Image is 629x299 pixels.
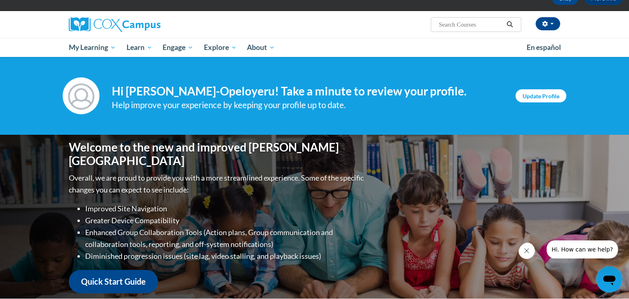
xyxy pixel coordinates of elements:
[199,38,242,57] a: Explore
[85,215,366,227] li: Greater Device Compatibility
[85,203,366,215] li: Improved Site Navigation
[69,43,116,52] span: My Learning
[247,43,275,52] span: About
[518,242,539,263] iframe: Close message
[69,270,158,293] a: Quick Start Guide
[163,43,193,52] span: Engage
[69,140,366,168] h1: Welcome to the new and improved [PERSON_NAME][GEOGRAPHIC_DATA]
[527,43,561,52] span: En español
[596,266,622,292] iframe: Button to launch messaging window
[127,43,152,52] span: Learn
[69,17,161,32] img: Cox Campus
[63,38,121,57] a: My Learning
[85,227,366,250] li: Enhanced Group Collaboration Tools (Action plans, Group communication and collaboration tools, re...
[521,39,566,56] a: En español
[63,77,100,114] img: Profile Image
[438,20,504,29] input: Search Courses
[112,98,503,112] div: Help improve your experience by keeping your profile up to date.
[85,250,366,262] li: Diminished progression issues (site lag, video stalling, and playback issues)
[69,17,224,32] a: Cox Campus
[536,17,560,30] button: Account Settings
[242,38,281,57] a: About
[542,240,622,263] iframe: Message from company
[57,38,572,57] div: Main menu
[204,43,237,52] span: Explore
[112,84,503,98] h4: Hi [PERSON_NAME]-Opeloyeru! Take a minute to review your profile.
[157,38,199,57] a: Engage
[504,20,516,29] button: Search
[69,172,366,196] p: Overall, we are proud to provide you with a more streamlined experience. Some of the specific cha...
[121,38,158,57] a: Learn
[516,89,566,102] a: Update Profile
